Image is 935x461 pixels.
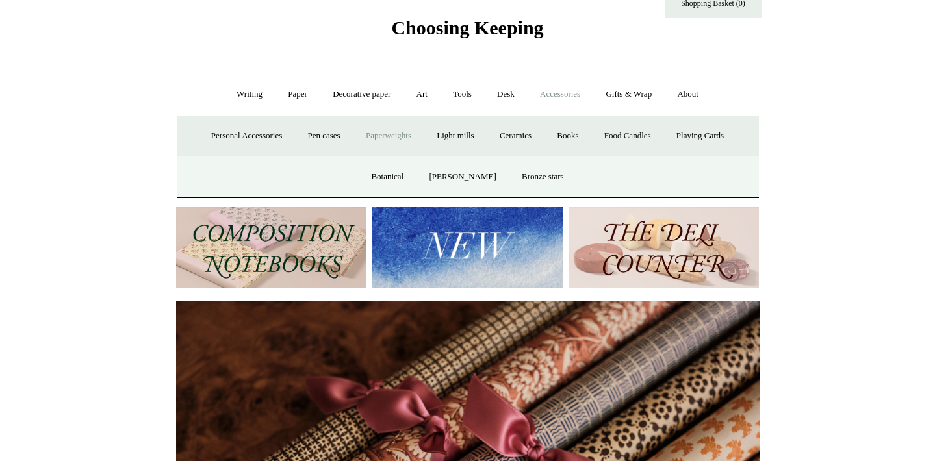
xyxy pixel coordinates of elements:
img: New.jpg__PID:f73bdf93-380a-4a35-bcfe-7823039498e1 [372,207,563,288]
a: Light mills [425,119,485,153]
a: Desk [485,77,526,112]
img: 202302 Composition ledgers.jpg__PID:69722ee6-fa44-49dd-a067-31375e5d54ec [176,207,366,288]
a: Accessories [528,77,592,112]
a: Choosing Keeping [391,27,543,36]
a: Writing [225,77,274,112]
a: Food Candles [593,119,663,153]
a: Botanical [359,160,415,194]
a: [PERSON_NAME] [417,160,507,194]
span: Choosing Keeping [391,17,543,38]
a: Art [405,77,439,112]
a: Ceramics [488,119,543,153]
img: The Deli Counter [569,207,759,288]
a: Bronze stars [510,160,576,194]
a: About [665,77,710,112]
a: Pen cases [296,119,352,153]
a: Playing Cards [665,119,736,153]
a: Gifts & Wrap [594,77,663,112]
a: Tools [441,77,483,112]
a: Decorative paper [321,77,402,112]
a: Paper [276,77,319,112]
a: Books [545,119,590,153]
a: Personal Accessories [199,119,294,153]
a: Paperweights [354,119,423,153]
